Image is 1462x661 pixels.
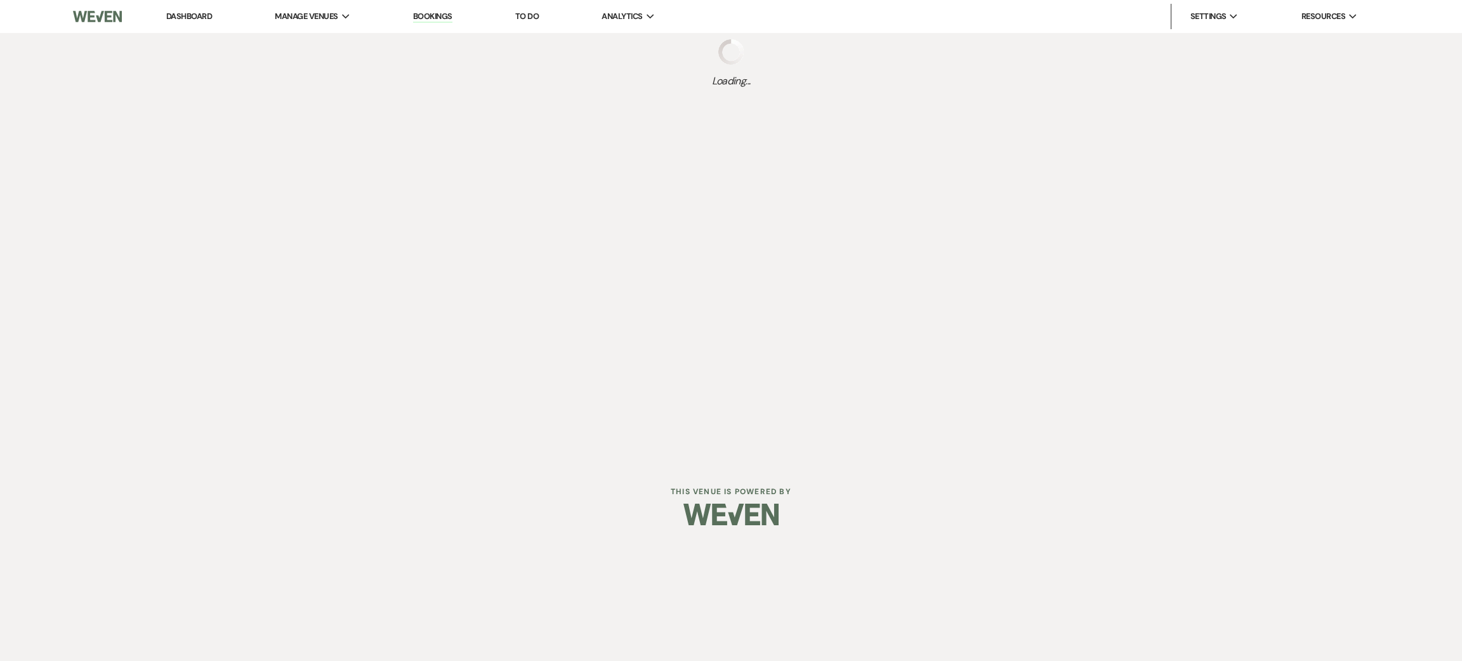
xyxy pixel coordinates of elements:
a: Bookings [413,11,452,23]
img: Weven Logo [683,492,779,537]
img: loading spinner [718,39,744,65]
span: Resources [1301,10,1345,23]
span: Loading... [712,74,751,89]
span: Analytics [602,10,642,23]
img: Weven Logo [73,3,122,30]
a: To Do [515,11,539,22]
span: Settings [1190,10,1227,23]
a: Dashboard [166,11,212,22]
span: Manage Venues [275,10,338,23]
